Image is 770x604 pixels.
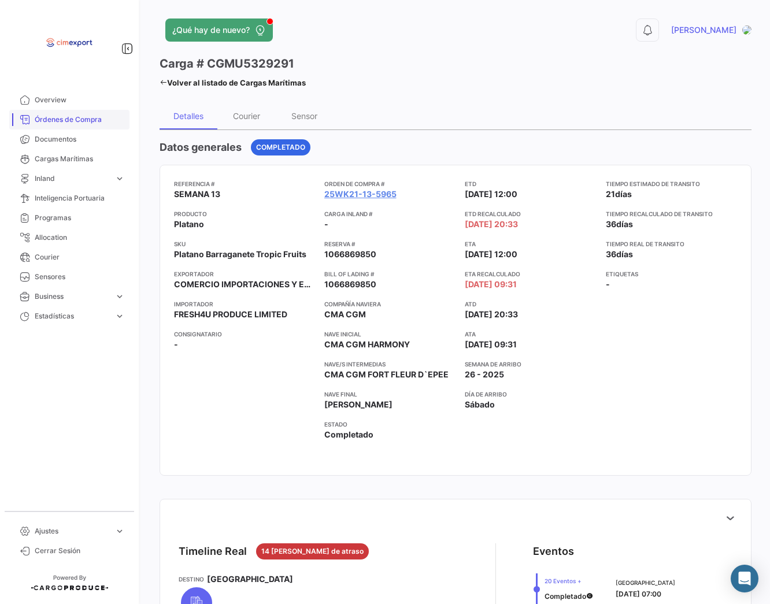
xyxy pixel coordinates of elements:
app-card-info-title: SKU [174,239,315,249]
span: 1066869850 [324,249,376,260]
app-card-info-title: Nave final [324,390,456,399]
span: [DATE] 12:00 [465,249,517,260]
span: [DATE] 09:31 [465,279,517,290]
span: [DATE] 20:33 [465,218,518,230]
span: Sensores [35,272,125,282]
img: tab_domain_overview_orange.svg [48,67,57,76]
span: 1066869850 [324,279,376,290]
a: Sensores [9,267,129,287]
div: Sensor [291,111,317,121]
span: ¿Qué hay de nuevo? [172,24,250,36]
div: Detalles [173,111,203,121]
img: website_grey.svg [18,30,28,39]
app-card-info-title: ETA Recalculado [465,269,597,279]
a: 25WK21-13-5965 [324,188,397,200]
app-card-info-title: ETA [465,239,597,249]
span: Órdenes de Compra [35,114,125,125]
span: expand_more [114,526,125,536]
app-card-info-title: ETD Recalculado [465,209,597,218]
span: - [174,339,178,350]
app-card-info-title: Día de Arribo [465,390,597,399]
app-card-info-title: ATA [465,329,597,339]
app-card-info-title: Reserva # [324,239,456,249]
div: Eventos [533,543,574,559]
span: [PERSON_NAME] [324,399,393,410]
app-card-info-title: Referencia # [174,179,315,188]
span: SEMANA 13 [174,188,220,200]
a: Documentos [9,129,129,149]
app-card-info-title: Destino [179,575,204,584]
app-card-info-title: Compañía naviera [324,299,456,309]
span: 26 - 2025 [465,369,504,380]
a: Overview [9,90,129,110]
span: CMA CGM HARMONY [324,339,410,350]
span: Cerrar Sesión [35,546,125,556]
app-card-info-title: Etiquetas [606,269,738,279]
span: 14 [PERSON_NAME] de atraso [261,546,364,557]
app-card-info-title: ETD [465,179,597,188]
span: 36 [606,219,616,229]
a: Volver al listado de Cargas Marítimas [160,75,306,91]
span: Completado [256,142,305,153]
span: COMERCIO IMPORTACIONES Y EXPORTACIONES- CIMEXPORT S.A. [174,279,315,290]
img: tab_keywords_by_traffic_grey.svg [123,67,132,76]
app-card-info-title: ATD [465,299,597,309]
app-card-info-title: Nave/s intermedias [324,360,456,369]
span: Inland [35,173,110,184]
a: Allocation [9,228,129,247]
div: v 4.0.25 [32,18,57,28]
span: Courier [35,252,125,262]
div: Dominio [61,68,88,76]
span: Platano [174,218,204,230]
span: Allocation [35,232,125,243]
span: [DATE] 09:31 [465,339,517,350]
a: Órdenes de Compra [9,110,129,129]
span: FRESH4U PRODUCE LIMITED [174,309,287,320]
span: Sábado [465,399,495,410]
app-card-info-title: Tiempo real de transito [606,239,738,249]
a: Programas [9,208,129,228]
app-card-info-title: Bill of Lading # [324,269,456,279]
span: [GEOGRAPHIC_DATA] [616,578,675,587]
app-card-info-title: Semana de Arribo [465,360,597,369]
span: expand_more [114,311,125,321]
span: expand_more [114,173,125,184]
span: días [616,249,633,259]
span: [GEOGRAPHIC_DATA] [207,573,293,585]
span: Estadísticas [35,311,110,321]
div: Courier [233,111,260,121]
app-card-info-title: Nave inicial [324,329,456,339]
span: días [615,189,632,199]
div: Dominio: [DOMAIN_NAME] [30,30,129,39]
span: 36 [606,249,616,259]
div: Timeline Real [179,543,247,559]
app-card-info-title: Carga inland # [324,209,456,218]
a: Inteligencia Portuaria [9,188,129,208]
span: [DATE] 20:33 [465,309,518,320]
span: Documentos [35,134,125,144]
app-card-info-title: Importador [174,299,315,309]
span: Completado [545,592,586,601]
img: CJGomez.JPG [742,25,752,35]
span: 20 Eventos + [545,576,593,586]
span: - [606,279,610,290]
span: Cargas Marítimas [35,154,125,164]
span: Completado [324,429,373,440]
button: ¿Qué hay de nuevo? [165,18,273,42]
span: [DATE] 07:00 [616,590,661,598]
span: Business [35,291,110,302]
span: 21 [606,189,615,199]
span: Inteligencia Portuaria [35,193,125,203]
a: Courier [9,247,129,267]
span: expand_more [114,291,125,302]
span: Ajustes [35,526,110,536]
span: Platano Barraganete Tropic Fruits [174,249,306,260]
app-card-info-title: Tiempo recalculado de transito [606,209,738,218]
div: Abrir Intercom Messenger [731,565,758,592]
app-card-info-title: Orden de Compra # [324,179,456,188]
h4: Datos generales [160,139,242,155]
div: Palabras clave [136,68,184,76]
a: Cargas Marítimas [9,149,129,169]
app-card-info-title: Exportador [174,269,315,279]
span: - [324,218,328,230]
